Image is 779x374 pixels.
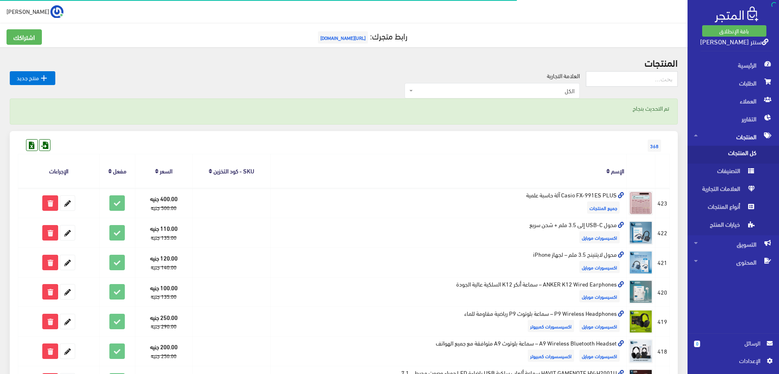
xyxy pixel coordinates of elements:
td: 423 [655,188,670,218]
span: العلامات التجارية [694,182,756,199]
span: اكسيسورات موبايل [579,231,620,243]
strike: 290.00 جنيه [151,321,176,331]
span: الرسائل [707,339,760,348]
span: التقارير [694,110,772,128]
a: التصنيفات [688,164,779,182]
td: 200.00 جنيه [135,337,192,366]
span: [URL][DOMAIN_NAME] [318,31,368,44]
a: باقة الإنطلاق [702,25,766,37]
a: ... [PERSON_NAME] [7,5,63,18]
td: 420 [655,277,670,307]
td: محول USB-C إلى 3.5 ملم + شحن سريع [271,218,627,247]
input: بحث... [586,71,678,87]
span: 0 [694,341,700,347]
img: ... [50,5,63,18]
h2: المنتجات [10,57,678,68]
td: Casio FX-991ES PLUS آلة حاسبة علمية [271,188,627,218]
strike: 135.00 جنيه [151,232,176,242]
a: SKU - كود التخزين [213,165,254,176]
a: المنتجات [688,128,779,146]
td: 120.00 جنيه [135,247,192,277]
a: التقارير [688,110,779,128]
span: كل المنتجات [694,146,756,164]
span: اكسيسورات موبايل [579,290,620,302]
img: casio-fx-991es-plus-al-hasb-aalmy.jpg [629,191,653,215]
a: الإسم [611,165,624,176]
td: ANKER K12 Wired Earphones – سماعة أنكر K12 السلكية عالية الجودة [271,277,627,307]
img: p9-wireless-headphones-smaaa-blototh-p9-ryady-mkaom-llmaaa.png [629,309,653,334]
span: اكسيسورات موبايل [579,261,620,273]
td: P9 Wireless Headphones – سماعة بلوتوث P9 رياضية مقاومة للماء [271,307,627,337]
span: اكسيسورات موبايل [579,320,620,332]
span: 368 [648,140,661,152]
td: محول لايتنينج 3.5 ملم – لجهاز iPhone [271,247,627,277]
a: الرئيسية [688,56,779,74]
span: التسويق [694,235,772,253]
a: العملاء [688,92,779,110]
span: الطلبات [694,74,772,92]
th: الإجراءات [18,154,100,188]
a: خيارات المنتج [688,217,779,235]
span: المحتوى [694,253,772,271]
span: المنتجات [694,128,772,146]
a: اشتراكك [7,29,42,45]
a: الطلبات [688,74,779,92]
i:  [39,73,49,83]
img: . [715,7,758,22]
span: اكسيسسورات كمبيوتر [528,350,574,362]
a: سنتر [PERSON_NAME] [700,35,768,47]
label: العلامة التجارية [547,71,580,80]
img: mhol-laytnyng-35-mlm-lghaz-iphone.png [629,250,653,275]
strike: 250.00 جنيه [151,351,176,361]
span: العملاء [694,92,772,110]
a: السعر [160,165,172,176]
strike: 500.00 جنيه [151,203,176,212]
span: اكسيسورات موبايل [579,350,620,362]
td: 400.00 جنيه [135,188,192,218]
td: 421 [655,247,670,277]
td: 419 [655,307,670,337]
td: A9 Wireless Bluetooth Headset – سماعة بلوتوث A9 متوافقة مع جميع الهواتف [271,337,627,366]
a: منتج جديد [10,71,55,85]
td: 250.00 جنيه [135,307,192,337]
td: 100.00 جنيه [135,277,192,307]
strike: 135.00 جنيه [151,291,176,301]
a: رابط متجرك:[URL][DOMAIN_NAME] [316,28,407,43]
td: 418 [655,337,670,366]
span: الكل [405,83,580,98]
span: الرئيسية [694,56,772,74]
strike: 140.00 جنيه [151,262,176,272]
a: المحتوى [688,253,779,271]
a: 0 الرسائل [694,339,772,356]
td: 110.00 جنيه [135,218,192,247]
span: أنواع المنتجات [694,199,756,217]
img: anker-k12-wired-earphones-smaaa-ankr-k12-alslky-aaaly-algod.png [629,280,653,304]
a: أنواع المنتجات [688,199,779,217]
a: كل المنتجات [688,146,779,164]
span: اكسيسسورات كمبيوتر [528,320,574,332]
span: خيارات المنتج [694,217,756,235]
a: العلامات التجارية [688,182,779,199]
p: تم التحديث بنجاح [18,104,669,113]
span: [PERSON_NAME] [7,6,49,16]
span: اﻹعدادات [701,356,760,365]
img: a9-wireless-bluetooth-headset-smaaa-blototh-a9-mtoafk-maa-gmyaa-alhoatf.png [629,339,653,363]
td: 422 [655,218,670,247]
a: اﻹعدادات [694,356,772,369]
a: مفعل [113,165,126,176]
img: mhol-master-cables-2-fy-1-usb-c-al-35-mlm-shhn-sryaa.png [629,221,653,245]
span: التصنيفات [694,164,756,182]
span: جميع المنتجات [587,201,620,214]
span: الكل [415,87,574,95]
